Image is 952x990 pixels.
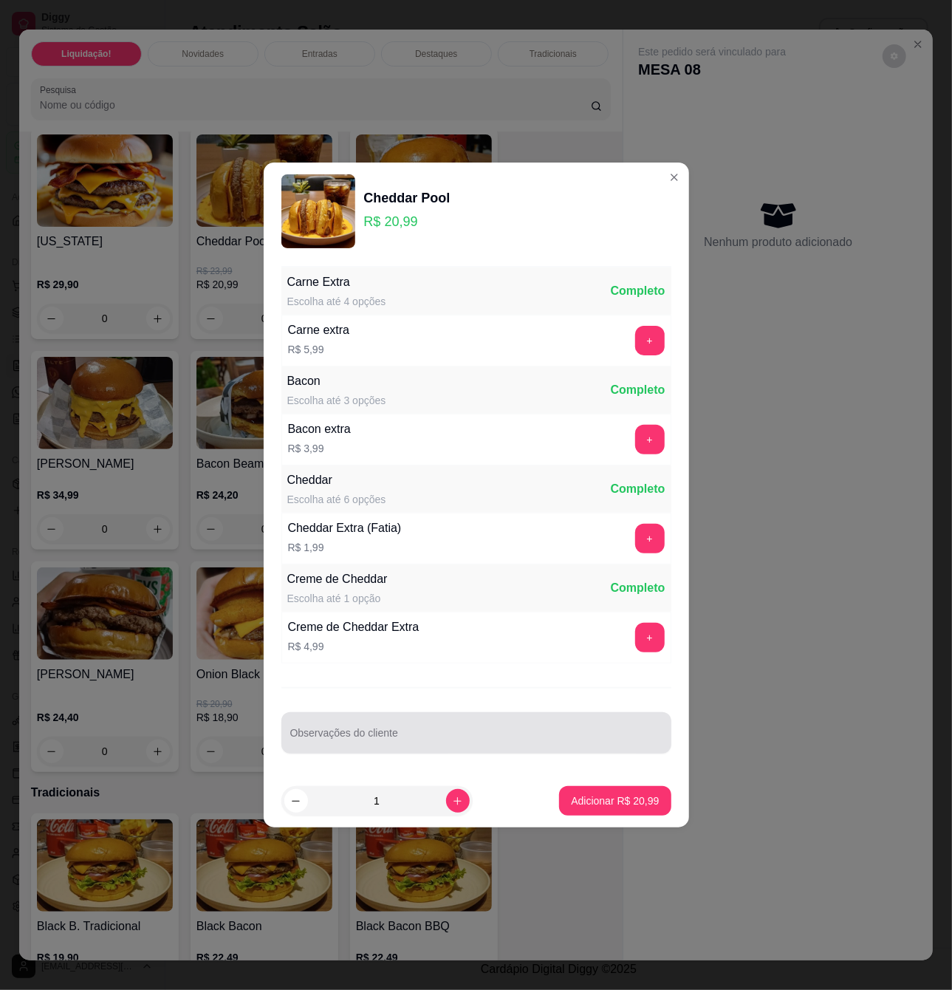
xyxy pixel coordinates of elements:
[364,211,451,232] p: R$ 20,99
[635,326,665,355] button: add
[288,519,402,537] div: Cheddar Extra (Fatia)
[288,441,351,456] p: R$ 3,99
[635,524,665,553] button: add
[287,591,388,606] div: Escolha até 1 opção
[287,273,386,291] div: Carne Extra
[281,174,355,248] img: product-image
[571,793,659,808] p: Adicionar R$ 20,99
[559,786,671,816] button: Adicionar R$ 20,99
[611,579,665,597] div: Completo
[662,165,686,189] button: Close
[635,623,665,652] button: add
[611,381,665,399] div: Completo
[290,731,662,746] input: Observações do cliente
[288,540,402,555] p: R$ 1,99
[288,342,350,357] p: R$ 5,99
[287,492,386,507] div: Escolha até 6 opções
[288,618,420,636] div: Creme de Cheddar Extra
[446,789,470,813] button: increase-product-quantity
[288,420,351,438] div: Bacon extra
[287,393,386,408] div: Escolha até 3 opções
[287,471,386,489] div: Cheddar
[611,282,665,300] div: Completo
[611,480,665,498] div: Completo
[284,789,308,813] button: decrease-product-quantity
[287,372,386,390] div: Bacon
[287,294,386,309] div: Escolha até 4 opções
[364,188,451,208] div: Cheddar Pool
[635,425,665,454] button: add
[288,321,350,339] div: Carne extra
[288,639,420,654] p: R$ 4,99
[287,570,388,588] div: Creme de Cheddar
